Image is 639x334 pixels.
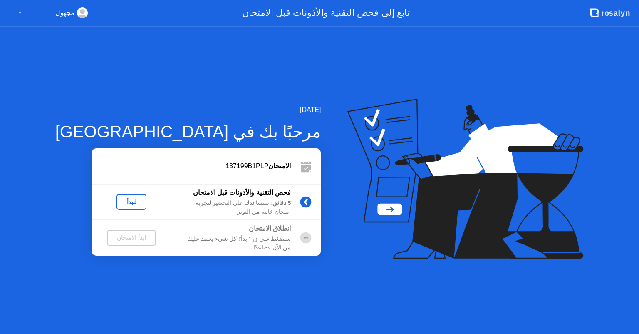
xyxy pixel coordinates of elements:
[193,189,291,196] b: فحص التقنية والأذونات قبل الامتحان
[171,199,291,216] div: : سنساعدك على التحضير لتجربة امتحان خالية من التوتر
[92,161,291,171] div: 137199B1PLP
[110,234,153,241] div: ابدأ الامتحان
[55,105,321,115] div: [DATE]
[116,194,146,210] button: لنبدأ
[249,225,291,232] b: انطلاق الامتحان
[272,200,291,206] b: 5 دقائق
[171,235,291,252] div: ستضغط على زر 'ابدأ'! كل شيء يعتمد عليك من الآن فصاعدًا
[55,7,74,18] div: مجهول
[55,119,321,144] div: مرحبًا بك في [GEOGRAPHIC_DATA]
[120,199,143,205] div: لنبدأ
[107,230,156,246] button: ابدأ الامتحان
[268,162,291,169] b: الامتحان
[18,7,22,18] div: ▼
